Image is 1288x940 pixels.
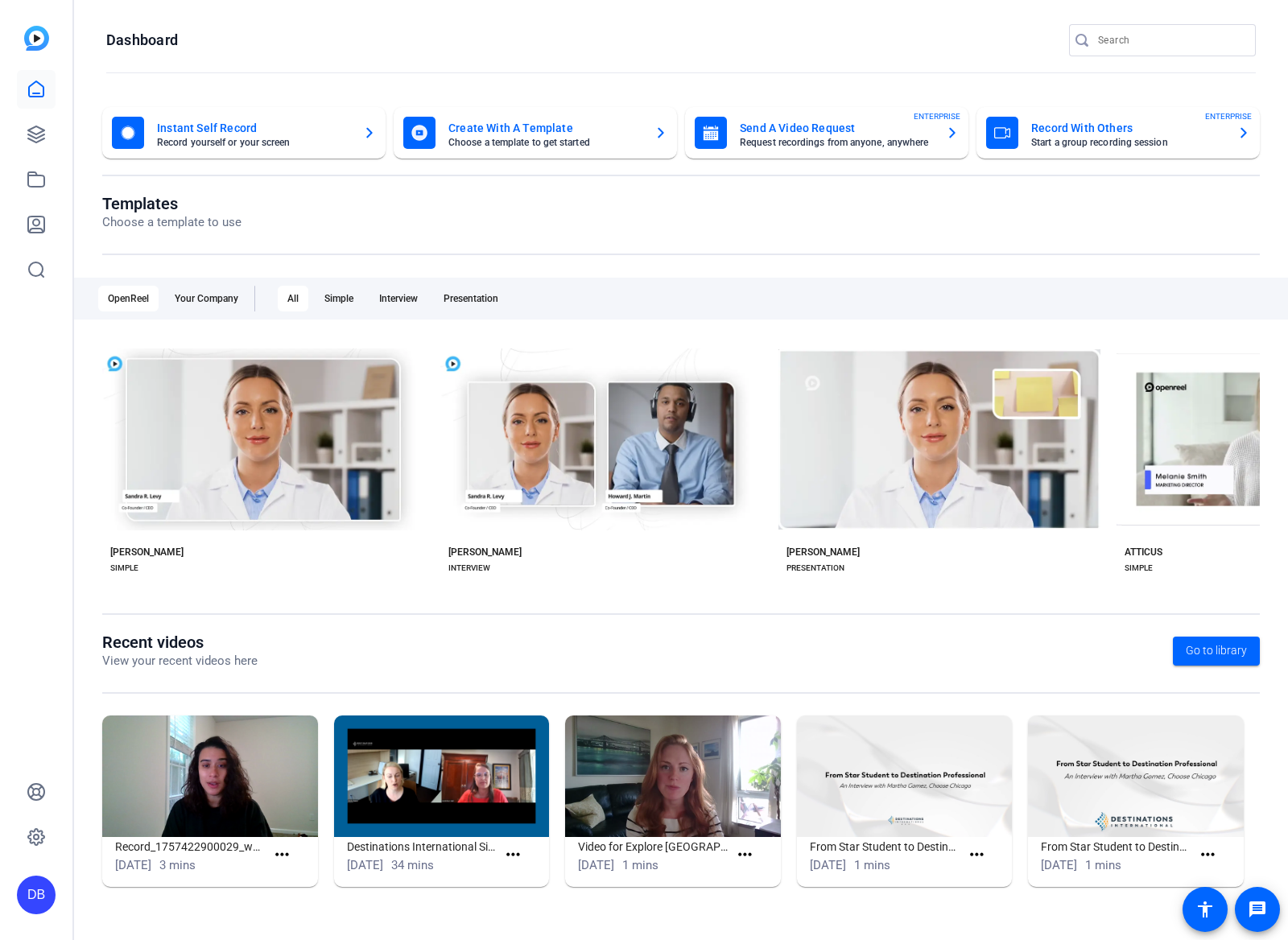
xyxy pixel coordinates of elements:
mat-card-subtitle: Start a group recording session [1031,138,1224,147]
h1: From Star Student to Destination Professional [1041,837,1191,856]
img: blue-gradient.svg [24,26,49,51]
span: ENTERPRISE [914,110,960,122]
h1: Recent videos [102,633,258,652]
mat-card-subtitle: Request recordings from anyone, anywhere [740,138,933,147]
div: [PERSON_NAME] [448,546,522,559]
div: SIMPLE [1125,562,1153,575]
span: 34 mins [391,858,434,872]
div: DB [17,876,56,914]
span: [DATE] [578,858,614,872]
div: INTERVIEW [448,562,490,575]
mat-icon: more_horiz [272,845,292,865]
mat-icon: message [1248,900,1267,919]
h1: From Star Student to Destination Professional [810,837,960,856]
span: [DATE] [1041,858,1077,872]
div: All [278,286,308,311]
img: Video for Explore St. Louis [565,715,781,837]
p: Choose a template to use [102,213,242,232]
div: Interview [369,286,427,311]
img: Record_1757422900029_webcam [102,715,318,837]
mat-icon: more_horiz [503,845,523,865]
div: PRESENTATION [786,562,844,575]
img: From Star Student to Destination Professional [1028,715,1244,837]
div: Presentation [434,286,508,311]
button: Send A Video RequestRequest recordings from anyone, anywhereENTERPRISE [685,107,968,159]
span: [DATE] [347,858,383,872]
h1: Templates [102,194,242,213]
mat-card-subtitle: Record yourself or your screen [157,138,350,147]
h1: Video for Explore [GEOGRAPHIC_DATA][PERSON_NAME] [578,837,729,856]
mat-icon: more_horiz [735,845,755,865]
button: Instant Self RecordRecord yourself or your screen [102,107,386,159]
span: 1 mins [1085,858,1121,872]
span: 3 mins [159,858,196,872]
div: OpenReel [98,286,159,311]
span: 1 mins [854,858,890,872]
mat-icon: accessibility [1195,900,1215,919]
span: 1 mins [622,858,658,872]
mat-card-title: Record With Others [1031,118,1224,138]
div: Simple [315,286,363,311]
div: Your Company [165,286,248,311]
span: Go to library [1186,642,1247,659]
img: Destinations International Simple (48582) [334,715,550,837]
div: SIMPLE [110,562,138,575]
h1: Destinations International Simple (48582) [347,837,497,856]
h1: Dashboard [106,31,178,50]
button: Create With A TemplateChoose a template to get started [394,107,677,159]
mat-card-title: Instant Self Record [157,118,350,138]
div: [PERSON_NAME] [110,546,184,559]
button: Record With OthersStart a group recording sessionENTERPRISE [976,107,1260,159]
span: [DATE] [810,858,846,872]
span: ENTERPRISE [1205,110,1252,122]
p: View your recent videos here [102,652,258,670]
span: [DATE] [115,858,151,872]
a: Go to library [1173,637,1260,666]
input: Search [1098,31,1243,50]
div: ATTICUS [1125,546,1162,559]
mat-icon: more_horiz [967,845,987,865]
img: From Star Student to Destination Professional [797,715,1013,837]
div: [PERSON_NAME] [786,546,860,559]
mat-card-title: Send A Video Request [740,118,933,138]
h1: Record_1757422900029_webcam [115,837,266,856]
mat-card-subtitle: Choose a template to get started [448,138,642,147]
mat-card-title: Create With A Template [448,118,642,138]
mat-icon: more_horiz [1198,845,1218,865]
